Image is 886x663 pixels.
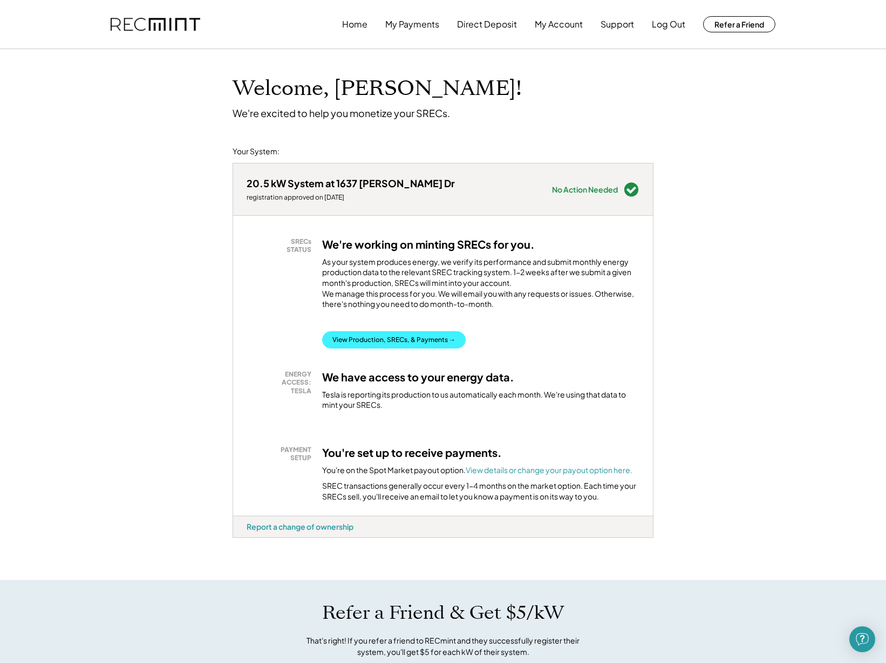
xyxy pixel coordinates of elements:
[342,13,367,35] button: Home
[322,602,564,624] h1: Refer a Friend & Get $5/kW
[322,237,535,251] h3: We're working on minting SRECs for you.
[322,465,632,476] div: You're on the Spot Market payout option.
[652,13,685,35] button: Log Out
[252,237,311,254] div: SRECs STATUS
[252,446,311,462] div: PAYMENT SETUP
[322,481,639,502] div: SREC transactions generally occur every 1-4 months on the market option. Each time your SRECs sel...
[233,538,260,542] div: adfwl81r - PA Solar
[322,257,639,315] div: As your system produces energy, we verify its performance and submit monthly energy production da...
[233,146,280,157] div: Your System:
[247,177,455,189] div: 20.5 kW System at 1637 [PERSON_NAME] Dr
[295,635,591,658] div: That's right! If you refer a friend to RECmint and they successfully register their system, you'l...
[385,13,439,35] button: My Payments
[252,370,311,395] div: ENERGY ACCESS: TESLA
[322,389,639,411] div: Tesla is reporting its production to us automatically each month. We're using that data to mint y...
[322,370,514,384] h3: We have access to your energy data.
[601,13,634,35] button: Support
[247,193,455,202] div: registration approved on [DATE]
[552,186,618,193] div: No Action Needed
[233,76,522,101] h1: Welcome, [PERSON_NAME]!
[457,13,517,35] button: Direct Deposit
[322,331,466,348] button: View Production, SRECs, & Payments →
[322,446,502,460] h3: You're set up to receive payments.
[233,107,450,119] div: We're excited to help you monetize your SRECs.
[849,626,875,652] div: Open Intercom Messenger
[535,13,583,35] button: My Account
[247,522,353,531] div: Report a change of ownership
[466,465,632,475] a: View details or change your payout option here.
[703,16,775,32] button: Refer a Friend
[111,18,200,31] img: recmint-logotype%403x.png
